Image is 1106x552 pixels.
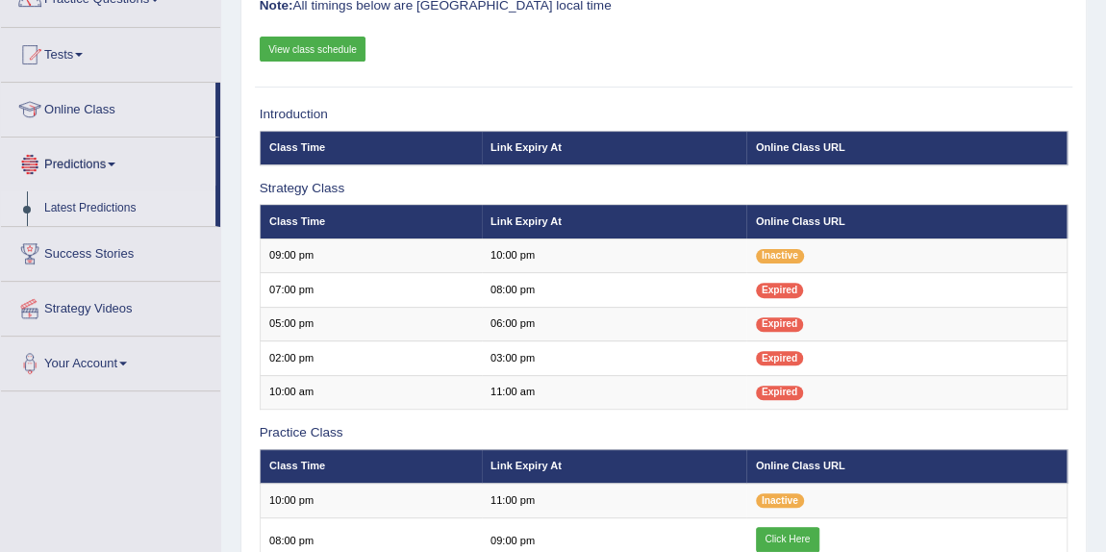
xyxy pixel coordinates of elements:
td: 11:00 am [482,375,747,409]
span: Expired [756,317,803,332]
td: 11:00 pm [482,484,747,517]
h3: Practice Class [260,426,1068,440]
td: 06:00 pm [482,307,747,340]
span: Expired [756,283,803,297]
td: 05:00 pm [260,307,481,340]
td: 10:00 pm [260,484,481,517]
th: Online Class URL [746,131,1067,164]
th: Online Class URL [746,449,1067,483]
span: Expired [756,386,803,400]
th: Class Time [260,131,481,164]
span: Inactive [756,249,804,263]
th: Link Expiry At [482,205,747,238]
h3: Strategy Class [260,182,1068,196]
td: 03:00 pm [482,341,747,375]
a: Tests [1,28,220,76]
a: Online Class [1,83,215,131]
td: 10:00 am [260,375,481,409]
td: 02:00 pm [260,341,481,375]
th: Link Expiry At [482,131,747,164]
td: 07:00 pm [260,273,481,307]
span: Expired [756,351,803,365]
th: Online Class URL [746,205,1067,238]
a: Strategy Videos [1,282,220,330]
th: Link Expiry At [482,449,747,483]
td: 10:00 pm [482,238,747,272]
td: 08:00 pm [482,273,747,307]
td: 09:00 pm [260,238,481,272]
h3: Introduction [260,108,1068,122]
a: Your Account [1,337,220,385]
span: Inactive [756,493,804,508]
a: Success Stories [1,227,220,275]
th: Class Time [260,449,481,483]
th: Class Time [260,205,481,238]
a: View class schedule [260,37,366,62]
a: Click Here [756,527,819,552]
a: Predictions [1,138,215,186]
a: Latest Predictions [36,191,215,226]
